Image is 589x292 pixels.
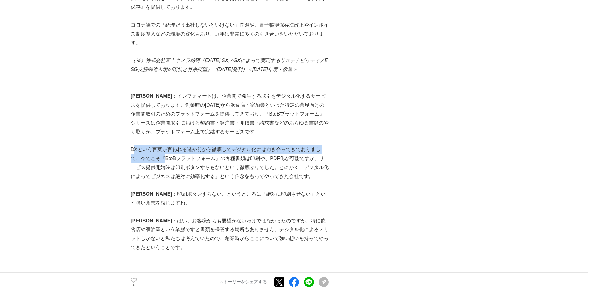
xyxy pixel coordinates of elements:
p: インフォマートは、企業間で発生する取引をデジタル化するサービスを提供しております。創業時の[DATE]から飲食店・宿泊業といった特定の業界向けの企業間取引のためのプラットフォームを提供してきてお... [131,92,329,136]
strong: [PERSON_NAME]： [131,93,177,99]
p: はい、お客様からも要望がないわけではなかったのですが、特に飲食店や宿泊業という業態ですと書類を保管する場所もありません。デジタル化によるメリットしかないと私たちは考えていたので、創業時からここに... [131,217,329,252]
p: 4 [131,284,137,287]
p: DXという言葉が言われる遙か前から徹底してデジタル化には向き合ってきておりまして、今でこそ『BtoBプラットフォーム』の各種書類は印刷や、PDF化が可能ですが、サービス提供開始時は印刷ボタンすら... [131,145,329,181]
p: コロナ禍での「経理だけ出社しないといけない」問題や、電子帳簿保存法改正やインボイス制度導入などの環境の変化もあり、近年は非常に多くの引き合いをいただいております。 [131,21,329,47]
p: 印刷ボタンすらない、というところに「絶対に印刷させない」という強い意志を感じますね。 [131,190,329,208]
em: （※）株式会社富士キメラ総研『[DATE] SX／GXによって実現するサステナビリティ／ESG支援関連市場の現状と将来展望』（[DATE]発刊）＜[DATE]年度・数量＞ [131,58,328,72]
p: ストーリーをシェアする [219,280,267,285]
strong: [PERSON_NAME]： [131,191,177,197]
strong: [PERSON_NAME]： [131,218,177,223]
